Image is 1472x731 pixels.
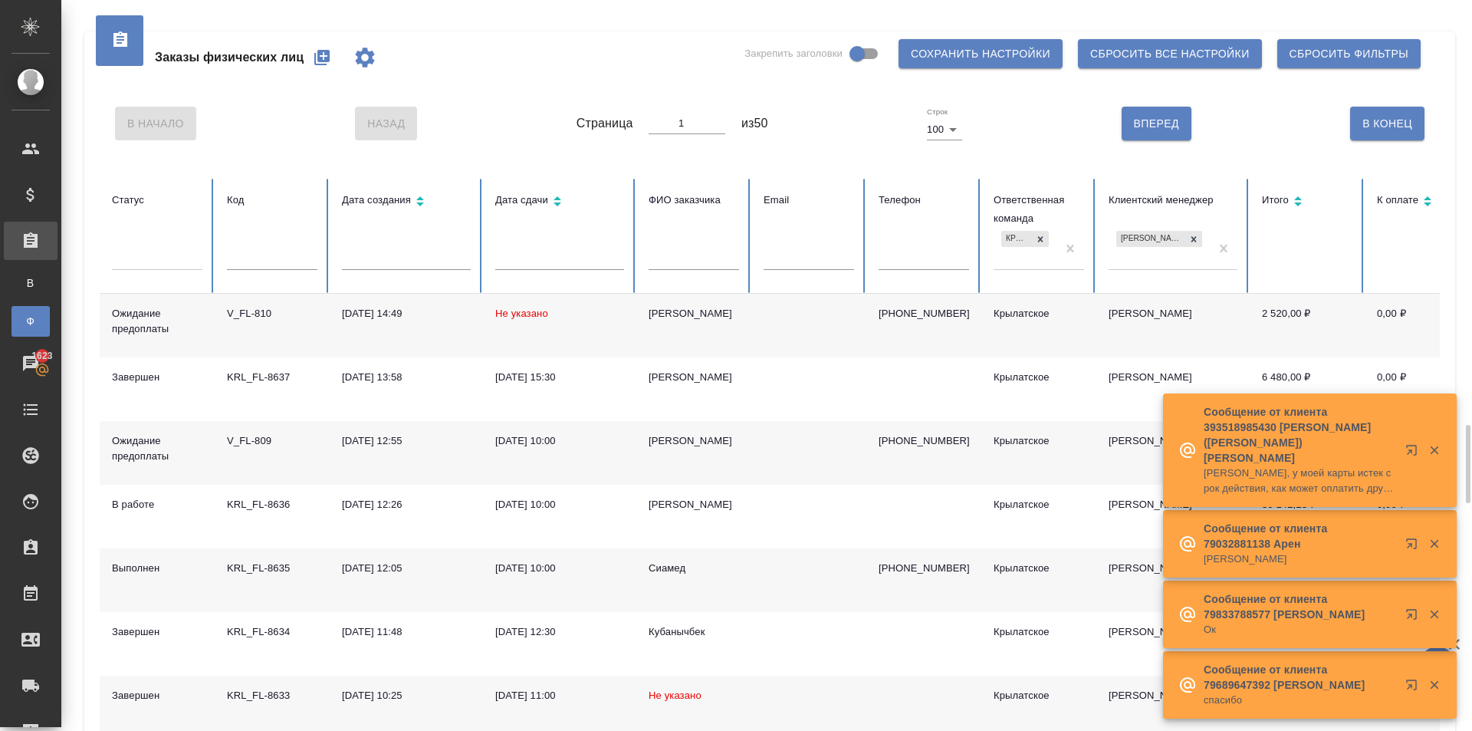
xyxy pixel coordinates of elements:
[1418,537,1450,551] button: Закрыть
[342,497,471,512] div: [DATE] 12:26
[227,370,317,385] div: KRL_FL-8637
[1096,294,1250,357] td: [PERSON_NAME]
[741,114,768,133] span: из 50
[1204,521,1395,552] p: Сообщение от клиента 79032881138 Арен
[1204,466,1395,496] p: [PERSON_NAME], у моей карты истек срок действия, как может оплатить другой человек?
[1396,435,1433,472] button: Открыть в новой вкладке
[342,561,471,576] div: [DATE] 12:05
[112,497,202,512] div: В работе
[994,561,1084,576] div: Крылатское
[1204,591,1395,622] p: Сообщение от клиента 79833788577 [PERSON_NAME]
[1204,552,1395,567] p: [PERSON_NAME]
[227,306,317,321] div: V_FL-810
[1204,404,1395,466] p: Сообщение от клиента 393518985430 [PERSON_NAME] ([PERSON_NAME]) [PERSON_NAME]
[649,561,739,576] div: Сиамед
[342,433,471,449] div: [DATE] 12:55
[112,688,202,703] div: Завершен
[899,39,1063,68] button: Сохранить настройки
[495,370,624,385] div: [DATE] 15:30
[649,306,739,321] div: [PERSON_NAME]
[11,306,50,337] a: Ф
[1277,39,1421,68] button: Сбросить фильтры
[577,114,633,133] span: Страница
[879,561,969,576] p: [PHONE_NUMBER]
[495,308,548,319] span: Не указано
[227,624,317,640] div: KRL_FL-8634
[1250,357,1365,421] td: 6 480,00 ₽
[19,314,42,329] span: Ф
[495,433,624,449] div: [DATE] 10:00
[112,306,202,337] div: Ожидание предоплаты
[1109,191,1237,209] div: Клиентский менеджер
[994,306,1084,321] div: Крылатское
[1096,485,1250,548] td: [PERSON_NAME]
[649,191,739,209] div: ФИО заказчика
[994,370,1084,385] div: Крылатское
[112,370,202,385] div: Завершен
[112,433,202,464] div: Ожидание предоплаты
[1134,114,1179,133] span: Вперед
[1204,693,1395,708] p: спасибо
[22,348,61,364] span: 1623
[304,39,340,76] button: Создать
[911,44,1050,64] span: Сохранить настройки
[1418,443,1450,457] button: Закрыть
[994,688,1084,703] div: Крылатское
[1262,191,1352,213] div: Сортировка
[1350,107,1424,140] button: В Конец
[879,306,969,321] p: [PHONE_NUMBER]
[927,119,962,140] div: 100
[1396,599,1433,636] button: Открыть в новой вкладке
[764,191,854,209] div: Email
[1116,231,1185,247] div: [PERSON_NAME]
[649,433,739,449] div: [PERSON_NAME]
[1362,114,1412,133] span: В Конец
[1396,670,1433,706] button: Открыть в новой вкладке
[495,497,624,512] div: [DATE] 10:00
[495,624,624,640] div: [DATE] 12:30
[649,690,701,701] span: Не указано
[994,497,1084,512] div: Крылатское
[112,624,202,640] div: Завершен
[342,624,471,640] div: [DATE] 11:48
[879,433,969,449] p: [PHONE_NUMBER]
[1418,678,1450,692] button: Закрыть
[1096,421,1250,485] td: [PERSON_NAME]
[649,370,739,385] div: [PERSON_NAME]
[1250,294,1365,357] td: 2 520,00 ₽
[495,688,624,703] div: [DATE] 11:00
[744,46,843,61] span: Закрепить заголовки
[649,497,739,512] div: [PERSON_NAME]
[342,191,471,213] div: Сортировка
[495,561,624,576] div: [DATE] 10:00
[927,108,948,116] label: Строк
[1122,107,1191,140] button: Вперед
[1204,662,1395,693] p: Сообщение от клиента 79689647392 [PERSON_NAME]
[1001,231,1032,247] div: Крылатское
[1090,44,1250,64] span: Сбросить все настройки
[1096,548,1250,612] td: [PERSON_NAME]
[342,306,471,321] div: [DATE] 14:49
[227,497,317,512] div: KRL_FL-8636
[227,191,317,209] div: Код
[1096,612,1250,676] td: [PERSON_NAME]
[994,624,1084,640] div: Крылатское
[1396,528,1433,565] button: Открыть в новой вкладке
[227,688,317,703] div: KRL_FL-8633
[227,433,317,449] div: V_FL-809
[112,191,202,209] div: Статус
[994,191,1084,228] div: Ответственная команда
[1377,191,1467,213] div: Сортировка
[342,688,471,703] div: [DATE] 10:25
[994,433,1084,449] div: Крылатское
[879,191,969,209] div: Телефон
[649,624,739,640] div: Кубанычбек
[1418,608,1450,621] button: Закрыть
[227,561,317,576] div: KRL_FL-8635
[4,344,58,383] a: 1623
[1096,357,1250,421] td: [PERSON_NAME]
[11,268,50,298] a: В
[19,275,42,291] span: В
[155,48,304,67] span: Заказы физических лиц
[1290,44,1408,64] span: Сбросить фильтры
